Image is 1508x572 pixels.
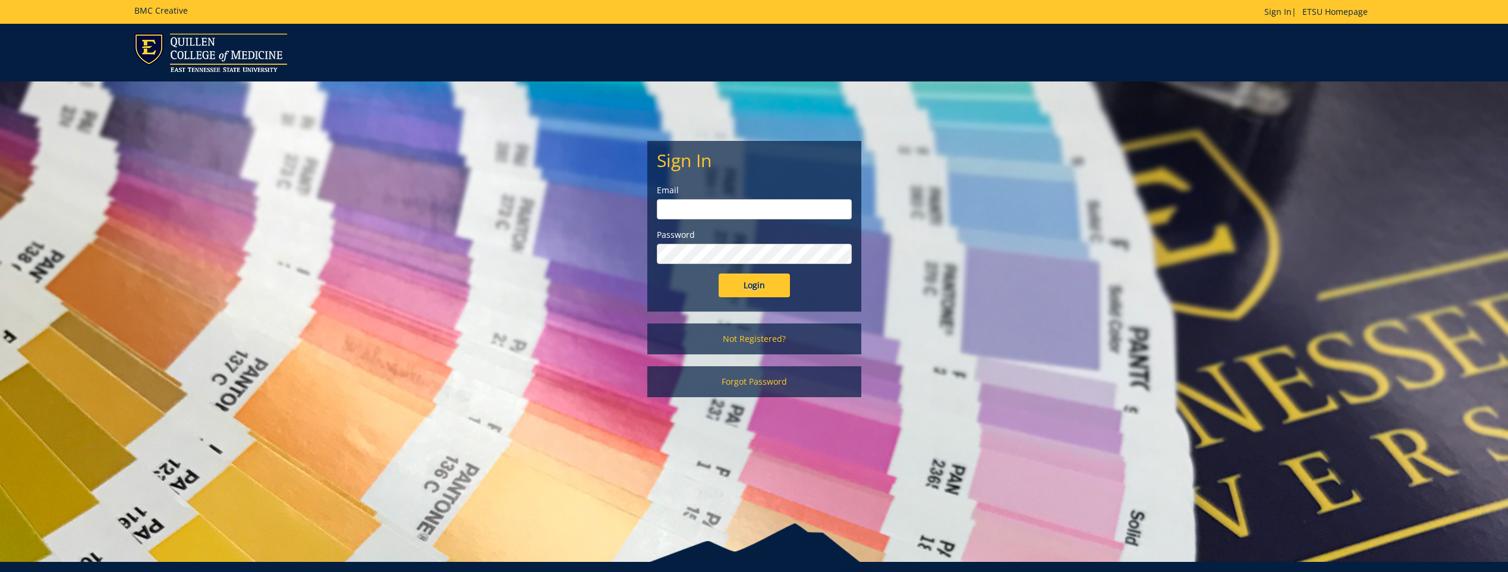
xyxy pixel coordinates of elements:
a: ETSU Homepage [1296,6,1374,17]
label: Email [657,184,852,196]
h5: BMC Creative [134,6,188,15]
img: ETSU logo [134,33,287,72]
input: Login [719,274,790,297]
p: | [1264,6,1374,18]
a: Not Registered? [647,323,861,354]
h2: Sign In [657,150,852,170]
a: Sign In [1264,6,1292,17]
label: Password [657,229,852,241]
a: Forgot Password [647,366,861,397]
